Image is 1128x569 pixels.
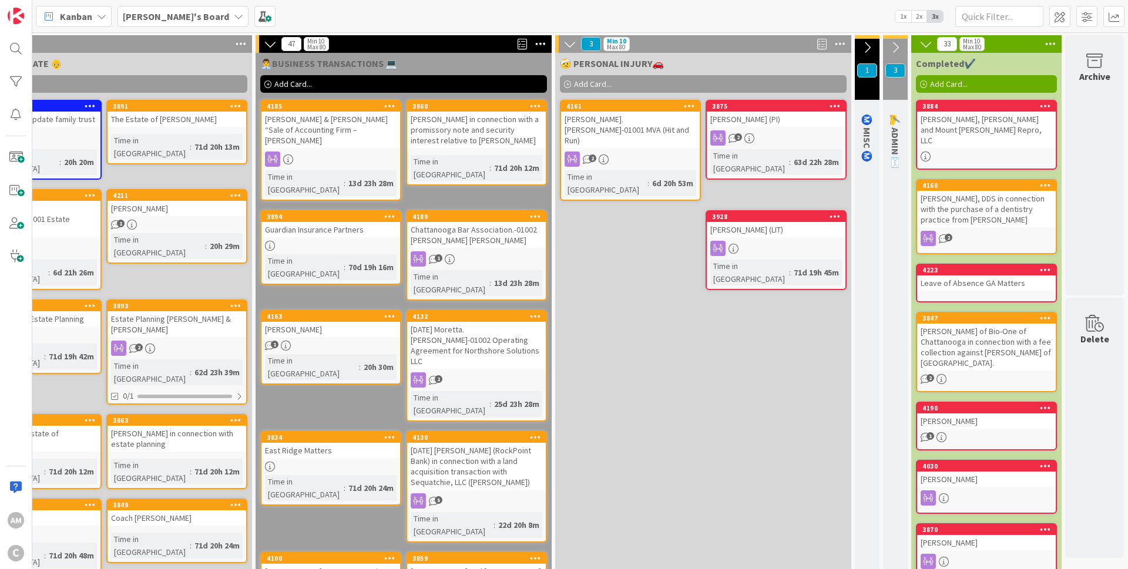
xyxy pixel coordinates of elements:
div: Max 80 [963,44,981,50]
div: 4100 [267,554,400,563]
span: 2 [589,154,596,162]
span: 33 [937,37,957,51]
div: 71d 20h 12m [192,465,243,478]
div: 3870 [922,526,1056,534]
div: 3834East Ridge Matters [261,432,400,458]
div: [PERSON_NAME] & [PERSON_NAME] “Sale of Accounting Firm – [PERSON_NAME] [261,112,400,148]
div: 62d 23h 39m [192,366,243,379]
div: 3875 [712,102,845,110]
span: : [44,465,46,478]
div: 4185[PERSON_NAME] & [PERSON_NAME] “Sale of Accounting Firm – [PERSON_NAME] [261,101,400,148]
div: 4132[DATE] Moretta.[PERSON_NAME]-01002 Operating Agreement for Northshore Solutions LLC [407,311,546,369]
div: Time in [GEOGRAPHIC_DATA] [411,155,489,181]
div: [PERSON_NAME] [917,472,1056,487]
div: 3891The Estate of [PERSON_NAME] [108,101,246,127]
div: 63d 22h 28m [791,156,842,169]
div: 3863[PERSON_NAME] in connection with estate planning [108,415,246,452]
div: [PERSON_NAME] (PI) [707,112,845,127]
div: Estate Planning [PERSON_NAME] & [PERSON_NAME] [108,311,246,337]
div: Time in [GEOGRAPHIC_DATA] [111,459,190,484]
div: Time in [GEOGRAPHIC_DATA] [265,254,344,280]
span: ✍️ ADMIN ✉️ [889,114,901,169]
div: [PERSON_NAME] [917,413,1056,429]
div: Max 80 [307,44,325,50]
div: 4185 [267,102,400,110]
div: Max 80 [607,44,625,50]
div: 4100 [261,553,400,564]
span: : [59,156,61,169]
div: 4211[PERSON_NAME] [108,190,246,216]
div: 4160 [917,180,1056,191]
div: 6d 21h 26m [50,266,97,279]
span: : [44,350,46,363]
div: 4190 [917,403,1056,413]
div: 4185 [261,101,400,112]
span: : [489,161,491,174]
div: 3860 [407,101,546,112]
div: 4132 [407,311,546,322]
div: 71d 20h 12m [491,161,542,174]
div: Time in [GEOGRAPHIC_DATA] [111,533,190,558]
div: 71d 20h 24m [192,539,243,552]
span: 1x [895,11,911,22]
div: [PERSON_NAME] (LIT) [707,222,845,237]
span: : [190,366,192,379]
div: 20h 20m [61,156,97,169]
div: 3884 [917,101,1056,112]
div: 4190 [922,404,1056,412]
div: 4130[DATE] [PERSON_NAME] (RockPoint Bank) in connection with a land acquisition transaction with ... [407,432,546,490]
div: 4161 [566,102,700,110]
div: 71d 20h 48m [46,549,97,562]
div: 3870 [917,524,1056,535]
div: Time in [GEOGRAPHIC_DATA] [411,391,489,417]
div: 3847 [922,314,1056,322]
div: 3847[PERSON_NAME] of Bio-One of Chattanooga in connection with a fee collection against [PERSON_N... [917,313,1056,371]
span: : [344,482,345,494]
div: 3894 [261,211,400,222]
div: 4132 [412,312,546,321]
span: 1 [271,341,278,348]
div: 3894 [267,213,400,221]
div: 4160[PERSON_NAME], DDS in connection with the purchase of a dentistry practice from [PERSON_NAME] [917,180,1056,227]
div: Time in [GEOGRAPHIC_DATA] [411,512,493,538]
div: 3875[PERSON_NAME] (PI) [707,101,845,127]
span: : [190,140,192,153]
div: Time in [GEOGRAPHIC_DATA] [111,134,190,160]
div: 71d 19h 45m [791,266,842,279]
div: The Estate of [PERSON_NAME] [108,112,246,127]
input: Quick Filter... [955,6,1043,27]
b: [PERSON_NAME]'s Board [123,11,229,22]
div: 22d 20h 8m [495,519,542,531]
div: 4161 [561,101,700,112]
div: 3891 [113,102,246,110]
div: Time in [GEOGRAPHIC_DATA] [265,475,344,501]
div: 4189 [407,211,546,222]
div: 3928[PERSON_NAME] (LIT) [707,211,845,237]
div: 4163 [267,312,400,321]
span: 0/1 [123,390,134,402]
div: 4189 [412,213,546,221]
div: Time in [GEOGRAPHIC_DATA] [411,270,489,296]
span: : [789,266,791,279]
div: 3928 [707,211,845,222]
div: 4030 [922,462,1056,470]
div: 3859 [407,553,546,564]
div: 6d 20h 53m [649,177,696,190]
div: 4190[PERSON_NAME] [917,403,1056,429]
div: 4030[PERSON_NAME] [917,461,1056,487]
span: 1 [117,220,125,227]
span: : [190,465,192,478]
div: 20h 29m [207,240,243,252]
div: Time in [GEOGRAPHIC_DATA] [565,170,647,196]
div: 4163[PERSON_NAME] [261,311,400,337]
div: 3834 [267,433,400,442]
div: 70d 19h 16m [345,261,397,274]
div: [PERSON_NAME], DDS in connection with the purchase of a dentistry practice from [PERSON_NAME] [917,191,1056,227]
div: [PERSON_NAME] of Bio-One of Chattanooga in connection with a fee collection against [PERSON_NAME]... [917,324,1056,371]
div: Chattanooga Bar Association.-01002 [PERSON_NAME] [PERSON_NAME] [407,222,546,248]
div: 4223 [917,265,1056,275]
div: 3849 [108,500,246,510]
div: 4130 [407,432,546,443]
div: 3884 [922,102,1056,110]
div: 25d 23h 28m [491,398,542,410]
